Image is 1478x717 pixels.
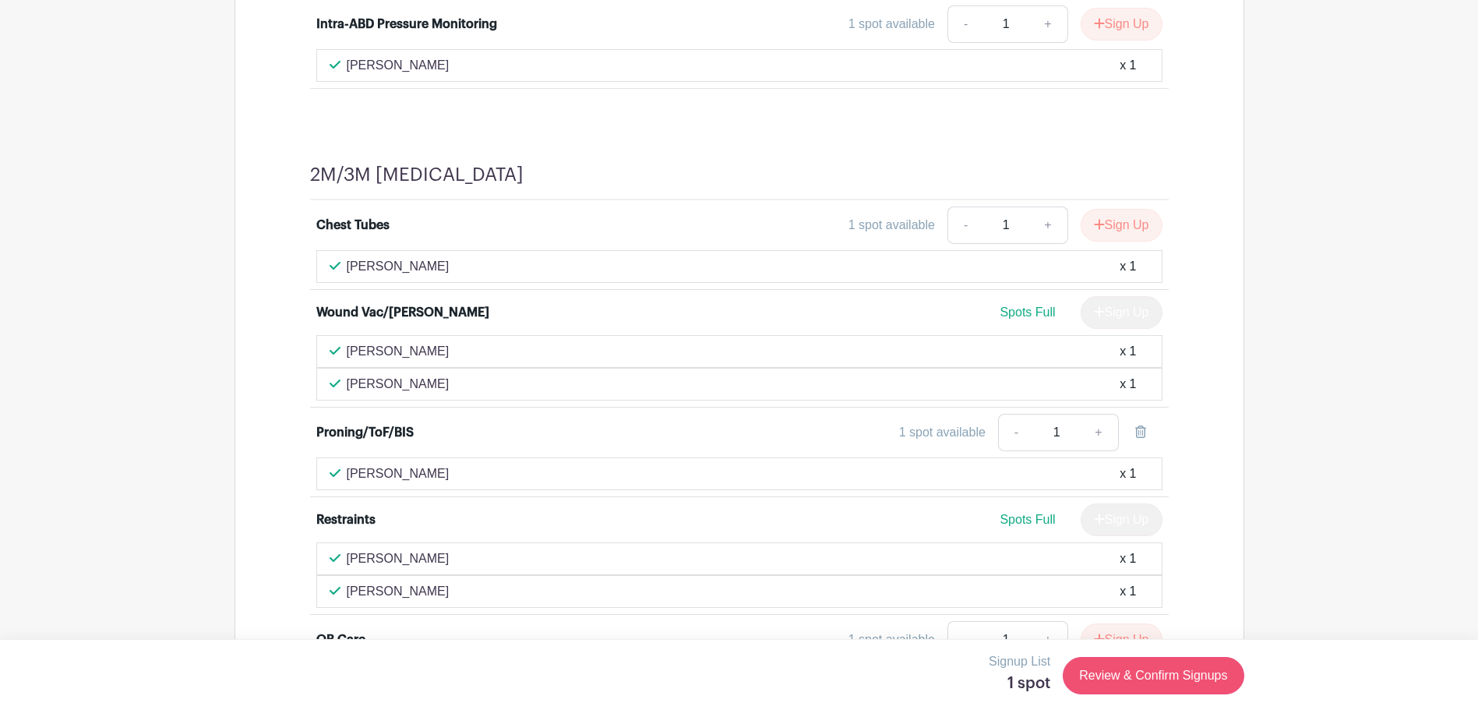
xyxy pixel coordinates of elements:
div: OB Care [316,630,365,649]
button: Sign Up [1081,623,1162,656]
div: Wound Vac/[PERSON_NAME] [316,303,489,322]
div: 1 spot available [848,15,935,34]
h5: 1 spot [989,674,1050,693]
div: x 1 [1120,549,1136,568]
p: [PERSON_NAME] [347,582,450,601]
a: Review & Confirm Signups [1063,657,1243,694]
a: + [1028,207,1067,244]
div: x 1 [1120,464,1136,483]
span: Spots Full [1000,306,1055,319]
a: - [998,414,1034,451]
p: [PERSON_NAME] [347,375,450,394]
div: x 1 [1120,582,1136,601]
a: - [947,621,983,659]
p: Signup List [989,652,1050,671]
p: [PERSON_NAME] [347,56,450,75]
button: Sign Up [1081,209,1162,242]
p: [PERSON_NAME] [347,549,450,568]
button: Sign Up [1081,8,1162,41]
div: Intra-ABD Pressure Monitoring [316,15,497,34]
div: 1 spot available [899,423,986,442]
div: x 1 [1120,342,1136,361]
span: Spots Full [1000,513,1055,526]
a: + [1028,621,1067,659]
p: [PERSON_NAME] [347,257,450,276]
div: Chest Tubes [316,216,390,235]
p: [PERSON_NAME] [347,464,450,483]
div: x 1 [1120,257,1136,276]
a: - [947,207,983,244]
div: Restraints [316,510,376,529]
h4: 2M/3M [MEDICAL_DATA] [310,164,524,186]
div: x 1 [1120,56,1136,75]
a: + [1028,5,1067,43]
div: x 1 [1120,375,1136,394]
a: + [1079,414,1118,451]
div: 1 spot available [848,630,935,649]
p: [PERSON_NAME] [347,342,450,361]
div: 1 spot available [848,216,935,235]
a: - [947,5,983,43]
div: Proning/ToF/BIS [316,423,414,442]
